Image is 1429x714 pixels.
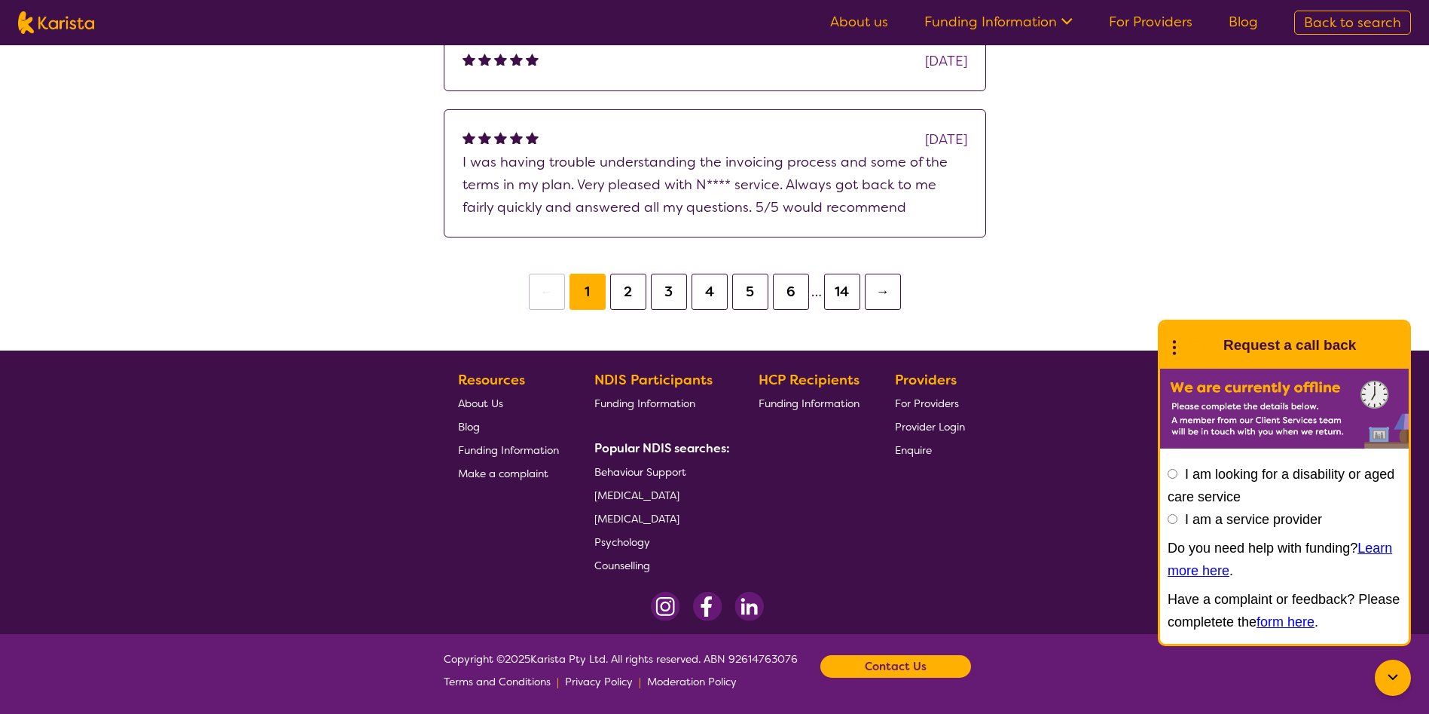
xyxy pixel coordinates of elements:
a: form here [1256,614,1314,630]
button: 4 [692,274,728,310]
span: Make a complaint [458,467,548,480]
a: Counselling [594,553,724,577]
a: Blog [1229,13,1258,31]
p: Have a complaint or feedback? Please completete the . [1168,588,1401,633]
b: Popular NDIS searches: [594,440,730,456]
span: Funding Information [458,443,559,457]
p: | [557,670,559,693]
img: fullstar [478,131,491,144]
a: Blog [458,415,559,438]
img: fullstar [510,131,523,144]
button: 6 [773,274,809,310]
a: [MEDICAL_DATA] [594,483,724,507]
span: Behaviour Support [594,465,686,479]
a: Funding Information [759,391,860,415]
img: Instagram [651,592,680,621]
img: fullstar [510,53,523,66]
img: fullstar [494,53,507,66]
a: About us [830,13,888,31]
img: fullstar [478,53,491,66]
span: Psychology [594,535,650,549]
p: | [639,670,641,693]
button: ← [529,274,565,310]
span: Copyright © 2025 Karista Pty Ltd. All rights reserved. ABN 92614763076 [444,648,798,693]
img: Karista logo [18,11,94,34]
span: Blog [458,420,480,434]
a: Back to search [1294,11,1411,35]
img: Karista [1184,330,1214,360]
span: For Providers [895,397,959,410]
img: Facebook [692,592,722,621]
button: 14 [824,274,860,310]
b: HCP Recipients [759,371,860,389]
h1: Request a call back [1223,334,1356,357]
span: About Us [458,397,503,410]
a: Terms and Conditions [444,670,551,693]
a: Psychology [594,530,724,553]
a: For Providers [895,391,965,415]
img: Karista offline chat form to request call back [1160,369,1409,449]
span: [MEDICAL_DATA] [594,489,679,502]
span: Back to search [1304,14,1401,32]
button: 1 [569,274,606,310]
span: Counselling [594,559,650,572]
p: Do you need help with funding? . [1168,537,1401,582]
div: [DATE] [925,128,967,151]
a: Behaviour Support [594,460,724,483]
a: About Us [458,391,559,415]
label: I am looking for a disability or aged care service [1168,467,1394,504]
button: 3 [651,274,687,310]
img: fullstar [526,53,539,66]
a: Privacy Policy [565,670,633,693]
img: fullstar [526,131,539,144]
b: NDIS Participants [594,371,713,389]
span: Funding Information [594,397,695,410]
a: [MEDICAL_DATA] [594,507,724,530]
a: Provider Login [895,415,965,438]
img: fullstar [463,131,475,144]
a: Funding Information [924,13,1073,31]
img: fullstar [494,131,507,144]
span: Enquire [895,443,932,457]
img: fullstar [463,53,475,66]
button: → [865,274,901,310]
span: Privacy Policy [565,675,633,688]
button: 2 [610,274,646,310]
a: Make a complaint [458,461,559,485]
button: 5 [732,274,768,310]
span: [MEDICAL_DATA] [594,512,679,526]
label: I am a service provider [1185,512,1322,527]
span: Funding Information [759,397,860,410]
img: LinkedIn [734,592,764,621]
div: [DATE] [925,50,967,72]
p: I was having trouble understanding the invoicing process and some of the terms in my plan. Very p... [463,151,967,219]
a: For Providers [1109,13,1192,31]
a: Funding Information [594,391,724,415]
span: … [811,283,822,301]
b: Providers [895,371,957,389]
span: Terms and Conditions [444,675,551,688]
span: Provider Login [895,420,965,434]
b: Contact Us [865,655,927,678]
span: Moderation Policy [647,675,737,688]
b: Resources [458,371,525,389]
a: Moderation Policy [647,670,737,693]
a: Enquire [895,438,965,461]
a: Funding Information [458,438,559,461]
